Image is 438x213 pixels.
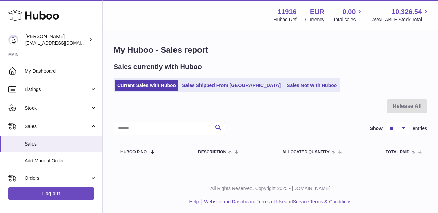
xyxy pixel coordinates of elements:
span: Huboo P no [120,150,147,154]
a: Website and Dashboard Terms of Use [204,199,285,204]
span: ALLOCATED Quantity [282,150,330,154]
p: All Rights Reserved. Copyright 2025 - [DOMAIN_NAME] [108,185,433,192]
li: and [202,199,351,205]
h1: My Huboo - Sales report [114,45,427,55]
a: 0.00 Total sales [333,7,363,23]
a: Sales Shipped From [GEOGRAPHIC_DATA] [180,80,283,91]
span: Sales [25,141,97,147]
strong: 11916 [278,7,297,16]
span: Add Manual Order [25,158,97,164]
h2: Sales currently with Huboo [114,62,202,72]
a: Log out [8,187,94,200]
span: Sales [25,123,90,130]
span: 10,326.54 [391,7,422,16]
a: Help [189,199,199,204]
a: Service Terms & Conditions [293,199,352,204]
span: 0.00 [343,7,356,16]
div: [PERSON_NAME] [25,33,87,46]
span: [EMAIL_ADDRESS][DOMAIN_NAME] [25,40,101,46]
span: Orders [25,175,90,181]
span: Stock [25,105,90,111]
div: Huboo Ref [274,16,297,23]
span: AVAILABLE Stock Total [372,16,430,23]
span: entries [413,125,427,132]
span: My Dashboard [25,68,97,74]
strong: EUR [310,7,324,16]
span: Total paid [386,150,410,154]
span: Description [198,150,226,154]
label: Show [370,125,383,132]
div: Currency [305,16,325,23]
a: Current Sales with Huboo [115,80,178,91]
span: Total sales [333,16,363,23]
img: info@bananaleafsupplements.com [8,35,18,45]
a: Sales Not With Huboo [284,80,339,91]
span: Listings [25,86,90,93]
a: 10,326.54 AVAILABLE Stock Total [372,7,430,23]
